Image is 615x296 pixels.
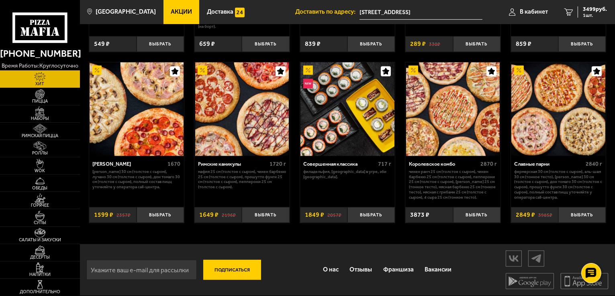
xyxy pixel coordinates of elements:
[300,62,395,156] a: АкционныйНовинкаСовершенная классика
[242,207,289,223] button: Выбрать
[409,169,497,200] p: Чикен Ранч 25 см (толстое с сыром), Чикен Барбекю 25 см (толстое с сыром), Пепперони 25 см (толст...
[171,9,192,15] span: Акции
[168,160,180,167] span: 1670
[583,6,607,12] span: 3499 руб.
[405,62,501,156] a: АкционныйКоролевское комбо
[194,62,290,156] a: АкционныйРимские каникулы
[198,66,207,75] img: Акционный
[419,259,458,280] a: Вакансии
[92,161,165,167] div: [PERSON_NAME]
[198,169,286,190] p: Мафия 25 см (толстое с сыром), Чикен Барбекю 25 см (толстое с сыром), Прошутто Фунги 25 см (толст...
[89,62,184,156] a: АкционныйХет Трик
[305,212,324,218] span: 1849 ₽
[198,161,268,167] div: Римские каникулы
[94,41,110,47] span: 549 ₽
[520,9,548,15] span: В кабинет
[303,161,376,167] div: Совершенная классика
[195,62,289,156] img: Римские каникулы
[583,13,607,18] span: 1 шт.
[538,212,552,218] s: 3985 ₽
[86,260,197,280] input: Укажите ваш e-mail для рассылки
[199,212,219,218] span: 1649 ₽
[410,41,426,47] span: 289 ₽
[303,66,313,75] img: Акционный
[317,259,344,280] a: О нас
[514,169,602,200] p: Фермерская 30 см (толстое с сыром), Аль-Шам 30 см (тонкое тесто), [PERSON_NAME] 30 см (толстое с ...
[378,259,419,280] a: Франшиза
[235,8,245,17] img: 15daf4d41897b9f0e9f617042186c801.svg
[90,62,184,156] img: Хет Трик
[137,36,184,52] button: Выбрать
[453,207,501,223] button: Выбрать
[96,9,156,15] span: [GEOGRAPHIC_DATA]
[203,260,261,280] button: Подписаться
[511,62,606,156] a: АкционныйСлавные парни
[295,9,360,15] span: Доставить по адресу:
[116,212,131,218] s: 2357 ₽
[303,169,391,180] p: Филадельфия, [GEOGRAPHIC_DATA] в угре, Эби [GEOGRAPHIC_DATA].
[406,62,500,156] img: Королевское комбо
[514,161,584,167] div: Славные парни
[516,212,535,218] span: 2849 ₽
[480,160,497,167] span: 2870 г
[270,160,286,167] span: 1720 г
[410,212,429,218] span: 3873 ₽
[242,36,289,52] button: Выбрать
[137,207,184,223] button: Выбрать
[409,66,418,75] img: Акционный
[199,41,215,47] span: 659 ₽
[303,79,313,88] img: Новинка
[92,66,102,75] img: Акционный
[586,160,603,167] span: 2840 г
[327,212,341,218] s: 2057 ₽
[529,251,544,265] img: tg
[506,251,521,265] img: vk
[300,62,394,156] img: Совершенная классика
[514,66,524,75] img: Акционный
[207,9,233,15] span: Доставка
[409,161,478,167] div: Королевское комбо
[429,41,440,47] s: 330 ₽
[305,41,321,47] span: 839 ₽
[558,207,606,223] button: Выбрать
[360,5,482,20] input: Ваш адрес доставки
[92,169,180,190] p: [PERSON_NAME] 30 см (толстое с сыром), Лучано 30 см (толстое с сыром), Дон Томаго 30 см (толстое ...
[511,62,605,156] img: Славные парни
[516,41,531,47] span: 859 ₽
[222,212,236,218] s: 2196 ₽
[94,212,113,218] span: 1599 ₽
[378,160,392,167] span: 717 г
[347,207,395,223] button: Выбрать
[344,259,378,280] a: Отзывы
[453,36,501,52] button: Выбрать
[360,5,482,20] span: Ленинградская область, Всеволожск, Межевая улица, 6А
[558,36,606,52] button: Выбрать
[347,36,395,52] button: Выбрать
